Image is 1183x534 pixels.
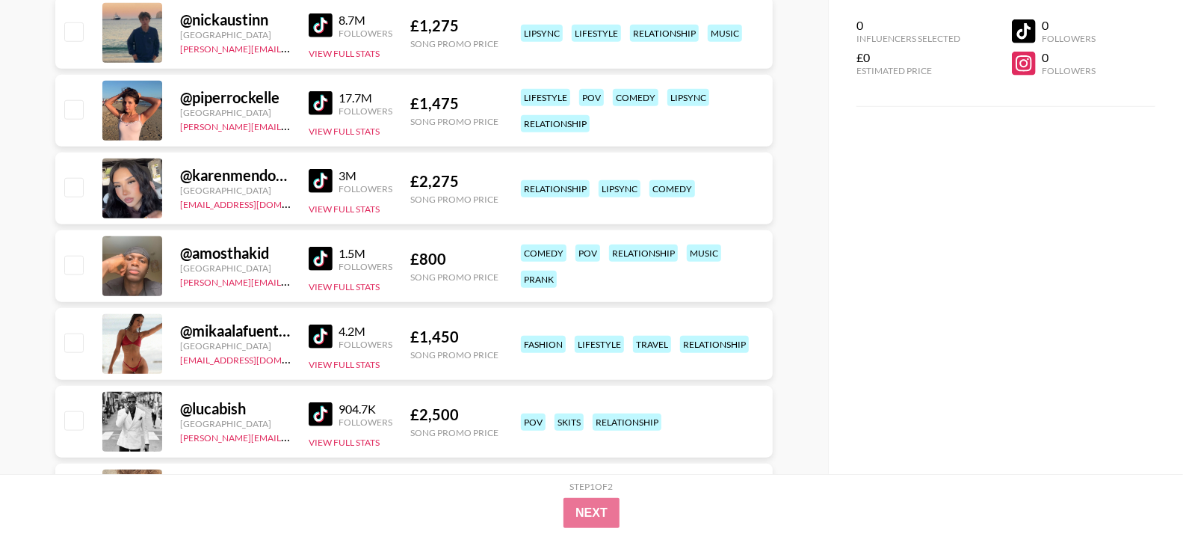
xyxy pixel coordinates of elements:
div: £ 1,450 [410,328,498,346]
div: pov [579,89,604,106]
div: @ mikaalafuente_ [180,322,291,340]
div: Song Promo Price [410,194,498,205]
div: relationship [521,115,590,132]
div: Song Promo Price [410,427,498,438]
div: [GEOGRAPHIC_DATA] [180,29,291,40]
div: prank [521,271,557,288]
div: 0 [1042,18,1096,33]
div: Followers [339,28,392,39]
div: relationship [680,336,749,353]
div: @ amosthakid [180,244,291,263]
div: music [687,245,721,262]
div: Song Promo Price [410,38,498,49]
a: [PERSON_NAME][EMAIL_ADDRESS][DOMAIN_NAME] [180,40,401,55]
div: 17.7M [339,90,392,105]
a: [EMAIL_ADDRESS][DOMAIN_NAME] [180,352,330,366]
div: fashion [521,336,566,353]
img: TikTok [309,247,333,271]
div: Step 1 of 2 [570,481,614,492]
a: [PERSON_NAME][EMAIL_ADDRESS][DOMAIN_NAME] [180,429,401,444]
div: Followers [1042,65,1096,76]
div: lifestyle [575,336,624,353]
div: @ nickaustinn [180,10,291,29]
div: lipsync [667,89,709,106]
div: lifestyle [572,25,621,42]
img: TikTok [309,13,333,37]
div: Followers [339,183,392,194]
img: TikTok [309,91,333,115]
div: relationship [521,180,590,197]
div: £ 800 [410,250,498,268]
div: [GEOGRAPHIC_DATA] [180,340,291,352]
div: comedy [649,180,695,197]
div: Influencers Selected [856,33,960,44]
div: relationship [609,245,678,262]
div: [GEOGRAPHIC_DATA] [180,263,291,274]
div: Followers [339,105,392,117]
div: lipsync [521,25,563,42]
a: [EMAIL_ADDRESS][DOMAIN_NAME] [180,196,330,210]
div: £ 1,475 [410,94,498,113]
div: [GEOGRAPHIC_DATA] [180,418,291,429]
div: @ piperrockelle [180,88,291,107]
button: Next [563,498,620,528]
div: Followers [339,417,392,428]
div: Followers [339,339,392,350]
div: £0 [856,50,960,65]
a: [PERSON_NAME][EMAIL_ADDRESS][DOMAIN_NAME] [180,274,401,288]
div: Followers [1042,33,1096,44]
button: View Full Stats [309,359,380,370]
div: [GEOGRAPHIC_DATA] [180,185,291,196]
div: travel [633,336,671,353]
div: Song Promo Price [410,271,498,283]
button: View Full Stats [309,437,380,448]
div: pov [521,414,546,431]
div: £ 2,275 [410,172,498,191]
div: lifestyle [521,89,570,106]
div: £ 1,275 [410,16,498,35]
div: 8.7M [339,13,392,28]
div: 4.2M [339,324,392,339]
button: View Full Stats [309,203,380,215]
img: TikTok [309,402,333,426]
div: skits [555,414,584,431]
div: [GEOGRAPHIC_DATA] [180,107,291,118]
div: comedy [521,245,566,262]
a: [PERSON_NAME][EMAIL_ADDRESS][DOMAIN_NAME] [180,118,401,132]
button: View Full Stats [309,281,380,292]
div: 904.7K [339,402,392,417]
div: 3M [339,168,392,183]
div: Song Promo Price [410,116,498,127]
iframe: Drift Widget Chat Controller [1108,459,1165,516]
div: music [708,25,742,42]
div: @ karenmendoza_xo [180,166,291,185]
div: 0 [856,18,960,33]
div: Estimated Price [856,65,960,76]
div: relationship [593,414,661,431]
div: lipsync [599,180,640,197]
div: relationship [630,25,699,42]
button: View Full Stats [309,48,380,59]
div: @ lucabish [180,399,291,418]
img: TikTok [309,325,333,349]
div: £ 2,500 [410,405,498,424]
div: pov [575,245,600,262]
div: Song Promo Price [410,349,498,360]
div: 1.5M [339,246,392,261]
div: comedy [613,89,658,106]
img: TikTok [309,169,333,193]
button: View Full Stats [309,126,380,137]
div: 0 [1042,50,1096,65]
div: Followers [339,261,392,272]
